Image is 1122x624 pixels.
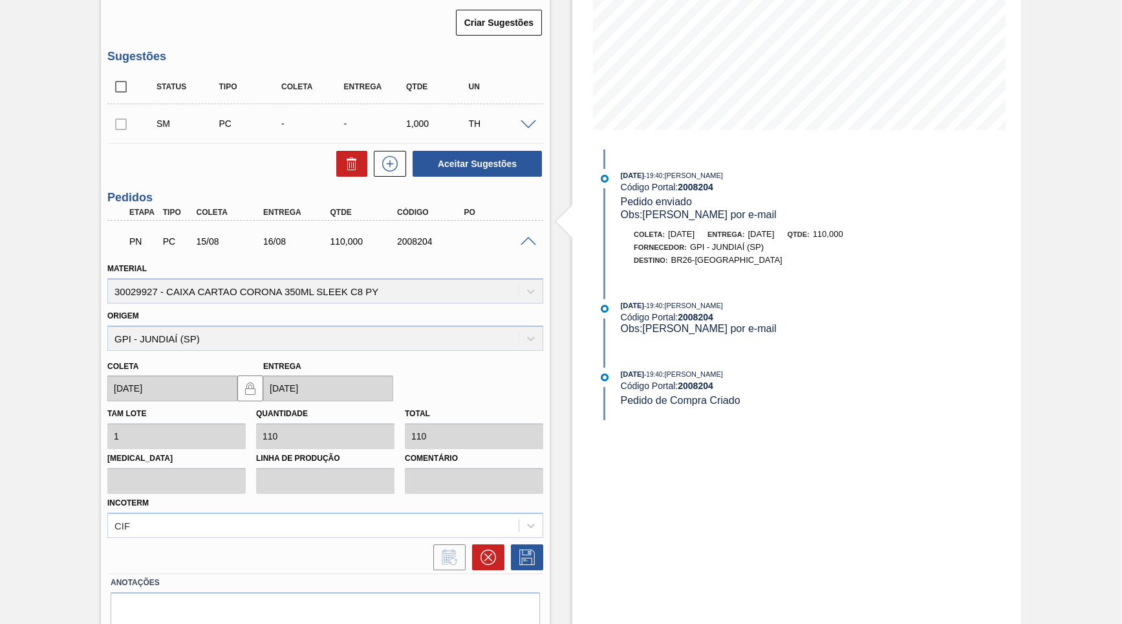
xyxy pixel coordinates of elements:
[405,409,430,418] label: Total
[237,375,263,401] button: locked
[107,191,543,205] h3: Pedidos
[644,172,662,179] span: - 19:40
[466,544,504,570] div: Cancelar pedido
[394,236,468,247] div: 2008204
[160,236,194,247] div: Pedido de Compra
[662,302,723,309] span: : [PERSON_NAME]
[427,544,466,570] div: Informar alteração no pedido
[126,208,160,217] div: Etapa
[634,230,665,238] span: Coleta:
[601,373,609,381] img: atual
[457,8,543,37] div: Criar Sugestões
[153,82,222,91] div: Status
[621,172,644,179] span: [DATE]
[601,305,609,313] img: atual
[263,362,301,371] label: Entrega
[278,118,347,129] div: -
[278,82,347,91] div: Coleta
[403,118,472,129] div: 1,000
[256,409,308,418] label: Quantidade
[193,236,268,247] div: 15/08/2025
[107,449,246,468] label: [MEDICAL_DATA]
[107,409,146,418] label: Tam lote
[668,229,695,239] span: [DATE]
[707,230,744,238] span: Entrega:
[406,150,543,178] div: Aceitar Sugestões
[671,255,782,265] span: BR26-[GEOGRAPHIC_DATA]
[260,236,334,247] div: 16/08/2025
[466,118,535,129] div: TH
[621,395,740,406] span: Pedido de Compra Criado
[216,118,285,129] div: Pedido de Compra
[256,449,394,468] label: Linha de Produção
[678,312,713,322] strong: 2008204
[461,208,535,217] div: PO
[787,230,809,238] span: Qtde:
[327,208,402,217] div: Qtde
[644,302,662,309] span: - 19:40
[678,381,713,391] strong: 2008204
[621,312,928,322] div: Código Portal:
[341,82,410,91] div: Entrega
[466,82,535,91] div: UN
[107,375,237,401] input: dd/mm/yyyy
[107,311,139,320] label: Origem
[107,264,147,273] label: Material
[111,574,540,592] label: Anotações
[405,449,543,468] label: Comentário
[216,82,285,91] div: Tipo
[394,208,468,217] div: Código
[341,118,410,129] div: -
[456,10,542,36] button: Criar Sugestões
[153,118,222,129] div: Sugestão Manual
[413,151,542,177] button: Aceitar Sugestões
[644,371,662,378] span: - 19:40
[263,375,393,401] input: dd/mm/yyyy
[621,323,777,334] span: Obs: [PERSON_NAME] por e-mail
[621,209,777,220] span: Obs: [PERSON_NAME] por e-mail
[621,302,644,309] span: [DATE]
[160,208,194,217] div: Tipo
[260,208,334,217] div: Entrega
[634,256,668,264] span: Destino:
[504,544,543,570] div: Salvar Pedido
[690,242,764,252] span: GPI - JUNDIAÍ (SP)
[107,362,138,371] label: Coleta
[403,82,472,91] div: Qtde
[601,175,609,183] img: atual
[621,370,644,378] span: [DATE]
[748,229,774,239] span: [DATE]
[193,208,268,217] div: Coleta
[621,196,692,207] span: Pedido enviado
[662,172,723,179] span: : [PERSON_NAME]
[107,50,543,63] h3: Sugestões
[126,227,160,256] div: Pedido em Negociação
[330,151,367,177] div: Excluir Sugestões
[621,182,928,192] div: Código Portal:
[662,370,723,378] span: : [PERSON_NAME]
[107,498,149,507] label: Incoterm
[634,243,687,251] span: Fornecedor:
[678,182,713,192] strong: 2008204
[114,520,130,531] div: CIF
[327,236,402,247] div: 110,000
[813,229,843,239] span: 110,000
[243,381,258,396] img: locked
[621,381,928,391] div: Código Portal:
[129,236,157,247] p: PN
[367,151,406,177] div: Nova sugestão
